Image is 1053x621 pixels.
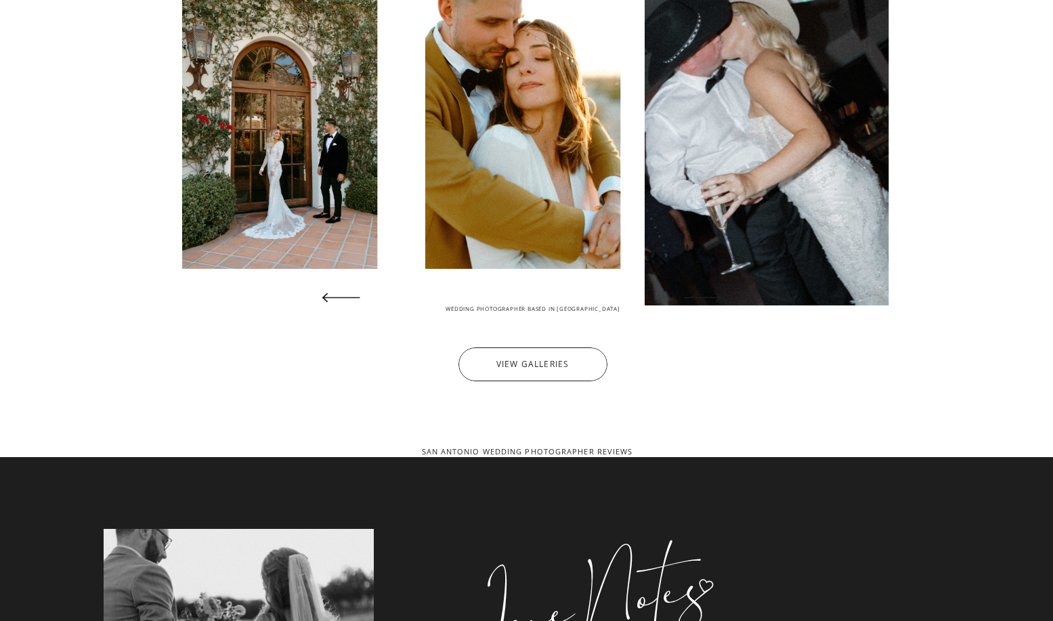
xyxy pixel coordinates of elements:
nav: San Antonio Wedding Photographer reviews [410,447,645,457]
a: view galleries [469,360,597,370]
nav: Wedding Photographer Based in [GEOGRAPHIC_DATA] [431,305,636,316]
